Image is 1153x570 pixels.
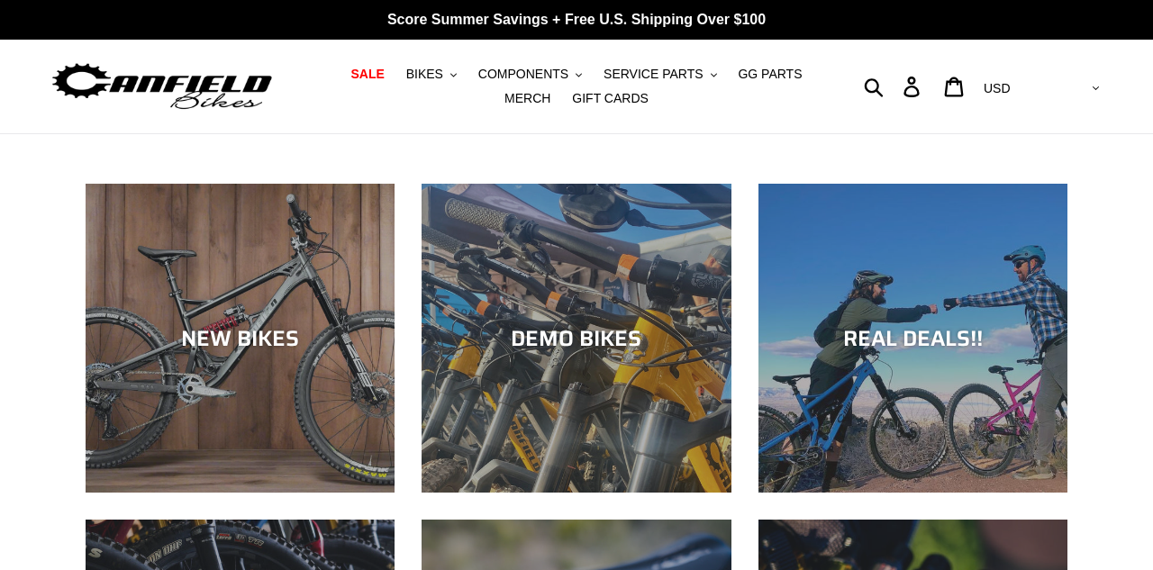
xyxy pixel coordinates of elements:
img: Canfield Bikes [50,59,275,115]
span: MERCH [504,91,550,106]
a: NEW BIKES [86,184,395,493]
a: DEMO BIKES [422,184,731,493]
span: BIKES [406,67,443,82]
a: REAL DEALS!! [758,184,1067,493]
div: REAL DEALS!! [758,325,1067,351]
button: SERVICE PARTS [595,62,725,86]
button: BIKES [397,62,466,86]
span: SERVICE PARTS [604,67,703,82]
a: GIFT CARDS [563,86,658,111]
button: COMPONENTS [469,62,591,86]
a: MERCH [495,86,559,111]
span: GIFT CARDS [572,91,649,106]
span: GG PARTS [738,67,802,82]
a: GG PARTS [729,62,811,86]
span: SALE [350,67,384,82]
a: SALE [341,62,393,86]
span: COMPONENTS [478,67,568,82]
div: NEW BIKES [86,325,395,351]
div: DEMO BIKES [422,325,731,351]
